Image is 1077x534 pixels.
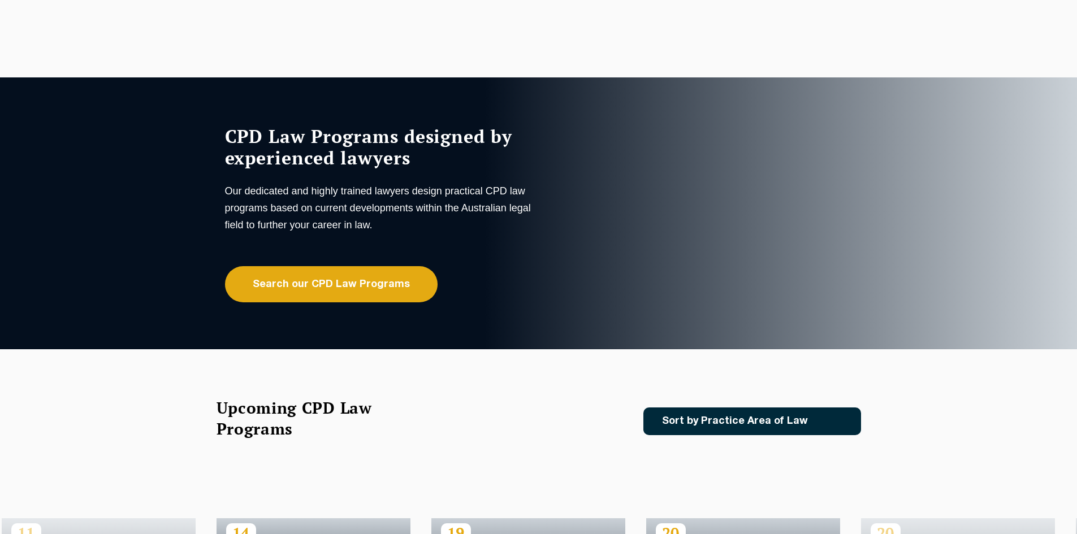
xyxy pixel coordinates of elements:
[826,416,839,426] img: Icon
[225,266,438,302] a: Search our CPD Law Programs
[225,183,536,233] p: Our dedicated and highly trained lawyers design practical CPD law programs based on current devel...
[217,397,400,439] h2: Upcoming CPD Law Programs
[225,125,536,168] h1: CPD Law Programs designed by experienced lawyers
[643,407,861,435] a: Sort by Practice Area of Law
